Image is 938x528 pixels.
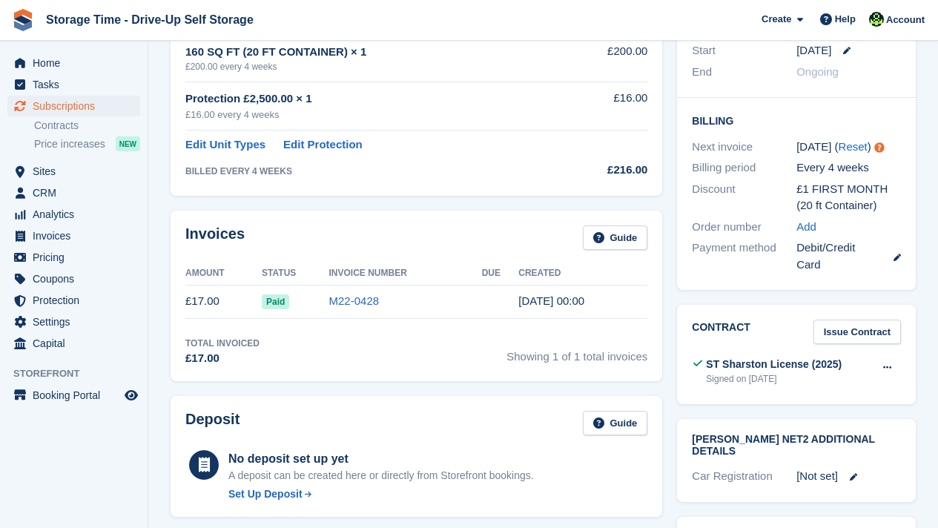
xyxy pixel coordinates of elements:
h2: Billing [692,113,901,128]
div: Every 4 weeks [796,159,901,176]
span: Account [886,13,925,27]
th: Due [482,262,519,286]
a: M22-0428 [329,294,380,307]
span: Booking Portal [33,385,122,406]
div: Protection £2,500.00 × 1 [185,90,564,108]
a: menu [7,311,140,332]
span: Price increases [34,137,105,151]
td: £16.00 [564,82,647,130]
span: Protection [33,290,122,311]
div: £216.00 [564,162,647,179]
div: [DATE] ( ) [796,139,901,156]
a: menu [7,96,140,116]
a: menu [7,385,140,406]
div: Start [692,42,796,59]
img: Laaibah Sarwar [869,12,884,27]
span: Subscriptions [33,96,122,116]
a: Reset [839,140,868,153]
span: Home [33,53,122,73]
span: Storefront [13,366,148,381]
div: Order number [692,219,796,236]
a: menu [7,268,140,289]
h2: Contract [692,320,750,344]
div: Tooltip anchor [873,141,886,154]
th: Status [262,262,328,286]
div: Car Registration [692,468,796,485]
span: Help [835,12,856,27]
img: stora-icon-8386f47178a22dfd0bd8f6a31ec36ba5ce8667c1dd55bd0f319d3a0aa187defe.svg [12,9,34,31]
a: menu [7,53,140,73]
div: Debit/Credit Card [796,240,901,273]
span: CRM [33,182,122,203]
div: £1 FIRST MONTH (20 ft Container) [796,181,901,214]
h2: Deposit [185,411,240,435]
div: [Not set] [796,468,901,485]
div: Set Up Deposit [228,486,303,502]
a: menu [7,182,140,203]
a: Price increases NEW [34,136,140,152]
a: Contracts [34,119,140,133]
span: Showing 1 of 1 total invoices [506,337,647,367]
a: Set Up Deposit [228,486,534,502]
th: Amount [185,262,262,286]
a: menu [7,204,140,225]
span: Analytics [33,204,122,225]
a: menu [7,333,140,354]
div: End [692,64,796,81]
span: Invoices [33,225,122,246]
a: Guide [583,411,648,435]
div: £16.00 every 4 weeks [185,108,564,122]
span: Ongoing [796,65,839,78]
div: No deposit set up yet [228,450,534,468]
td: £17.00 [185,285,262,318]
div: £17.00 [185,350,260,367]
span: Coupons [33,268,122,289]
th: Invoice Number [329,262,482,286]
a: Storage Time - Drive-Up Self Storage [40,7,260,32]
div: £200.00 every 4 weeks [185,60,564,73]
div: Total Invoiced [185,337,260,350]
h2: Invoices [185,225,245,250]
span: Create [762,12,791,27]
td: £200.00 [564,35,647,82]
h2: [PERSON_NAME] Net2 Additional Details [692,434,901,458]
div: Billing period [692,159,796,176]
div: NEW [116,136,140,151]
div: Signed on [DATE] [706,372,842,386]
a: Preview store [122,386,140,404]
p: A deposit can be created here or directly from Storefront bookings. [228,468,534,484]
a: menu [7,247,140,268]
a: menu [7,290,140,311]
span: Tasks [33,74,122,95]
a: Edit Unit Types [185,136,265,154]
div: Discount [692,181,796,214]
div: Next invoice [692,139,796,156]
div: Payment method [692,240,796,273]
div: BILLED EVERY 4 WEEKS [185,165,564,178]
a: Edit Protection [283,136,363,154]
a: Add [796,219,816,236]
div: 160 SQ FT (20 FT CONTAINER) × 1 [185,44,564,61]
span: Settings [33,311,122,332]
span: Capital [33,333,122,354]
span: Paid [262,294,289,309]
a: menu [7,225,140,246]
a: Issue Contract [813,320,901,344]
div: ST Sharston License (2025) [706,357,842,372]
span: Sites [33,161,122,182]
time: 2025-08-23 23:00:56 UTC [518,294,584,307]
time: 2025-08-23 23:00:00 UTC [796,42,831,59]
a: menu [7,161,140,182]
a: menu [7,74,140,95]
th: Created [518,262,647,286]
a: Guide [583,225,648,250]
span: Pricing [33,247,122,268]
